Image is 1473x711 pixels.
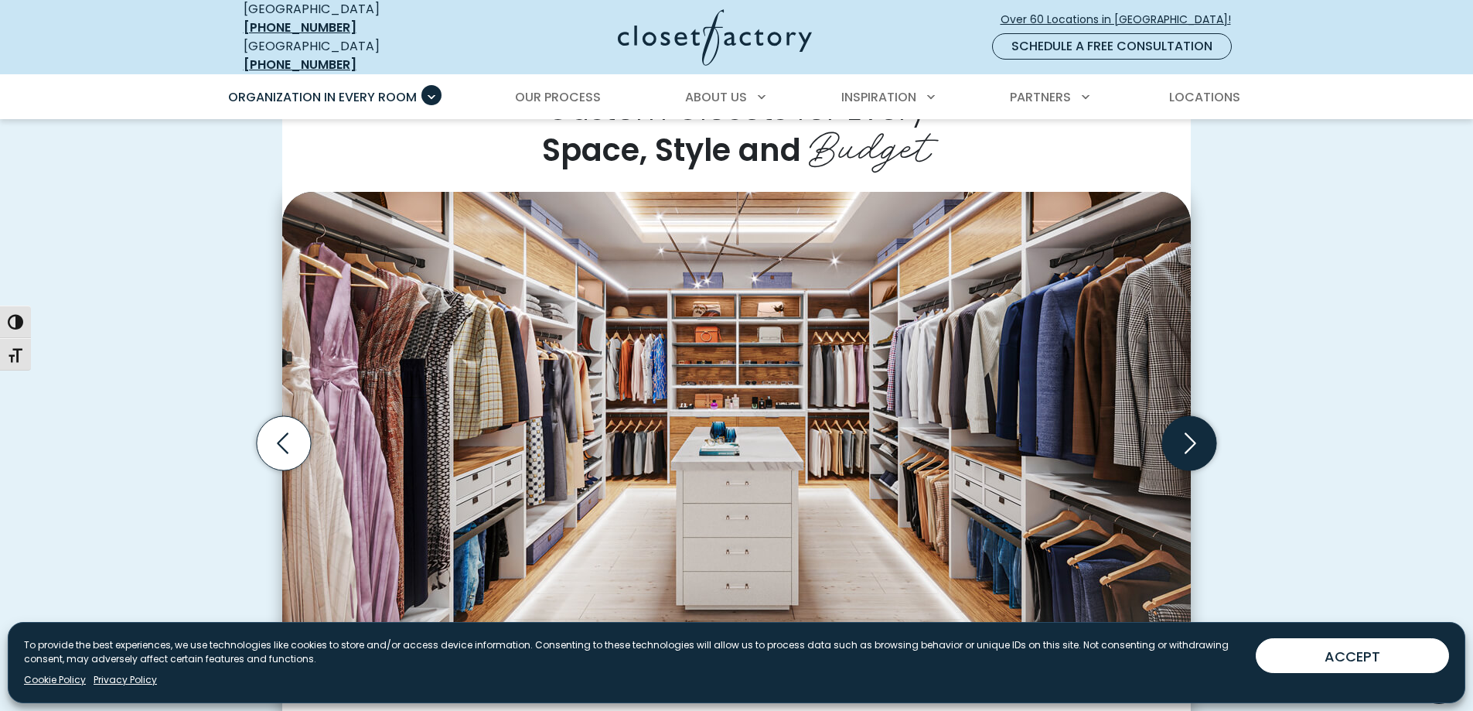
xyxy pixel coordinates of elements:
span: Partners [1010,88,1071,106]
a: Cookie Policy [24,673,86,687]
span: Our Process [515,88,601,106]
span: Locations [1169,88,1240,106]
span: Over 60 Locations in [GEOGRAPHIC_DATA]! [1001,12,1243,28]
span: Space, Style and [542,128,801,172]
span: Inspiration [841,88,916,106]
span: Budget [809,112,931,174]
span: Organization in Every Room [228,88,417,106]
span: About Us [685,88,747,106]
button: Previous slide [251,410,317,477]
nav: Primary Menu [217,76,1256,119]
div: [GEOGRAPHIC_DATA] [244,37,468,74]
p: To provide the best experiences, we use technologies like cookies to store and/or access device i... [24,638,1243,666]
a: [PHONE_NUMBER] [244,56,356,73]
a: Over 60 Locations in [GEOGRAPHIC_DATA]! [1000,6,1244,33]
a: [PHONE_NUMBER] [244,19,356,36]
button: Next slide [1156,410,1222,477]
button: ACCEPT [1256,638,1449,673]
img: Elegant luxury closet with floor-to-ceiling storage, LED underlighting, valet rods, glass shelvin... [282,192,1191,668]
a: Privacy Policy [94,673,157,687]
a: Schedule a Free Consultation [992,33,1232,60]
img: Closet Factory Logo [618,9,812,66]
